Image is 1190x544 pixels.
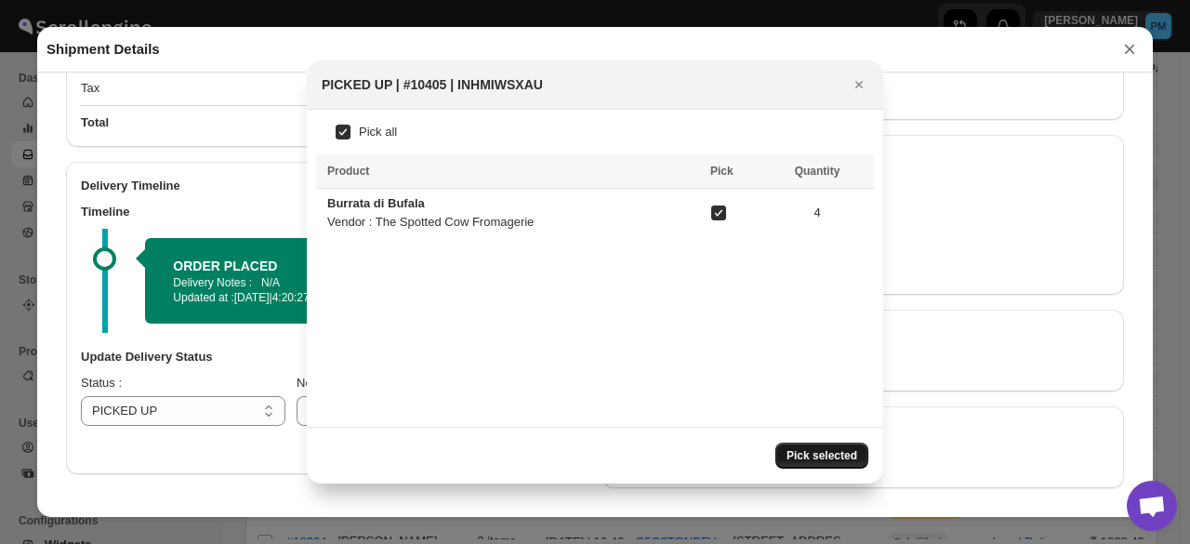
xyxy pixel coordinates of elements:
[795,165,840,178] span: Quantity
[787,448,857,463] span: Pick selected
[775,443,868,469] button: Pick selected
[327,194,463,213] div: Burrata di Bufala
[359,125,397,139] span: Pick all
[846,72,872,98] button: Close
[1127,481,1177,531] div: Open chat
[327,165,369,178] span: Product
[327,215,534,229] span: Vendor : The Spotted Cow Fromagerie
[772,204,863,222] span: 4
[322,75,543,94] h2: PICKED UP | #10405 | INHMIWSXAU
[710,165,734,178] span: Pick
